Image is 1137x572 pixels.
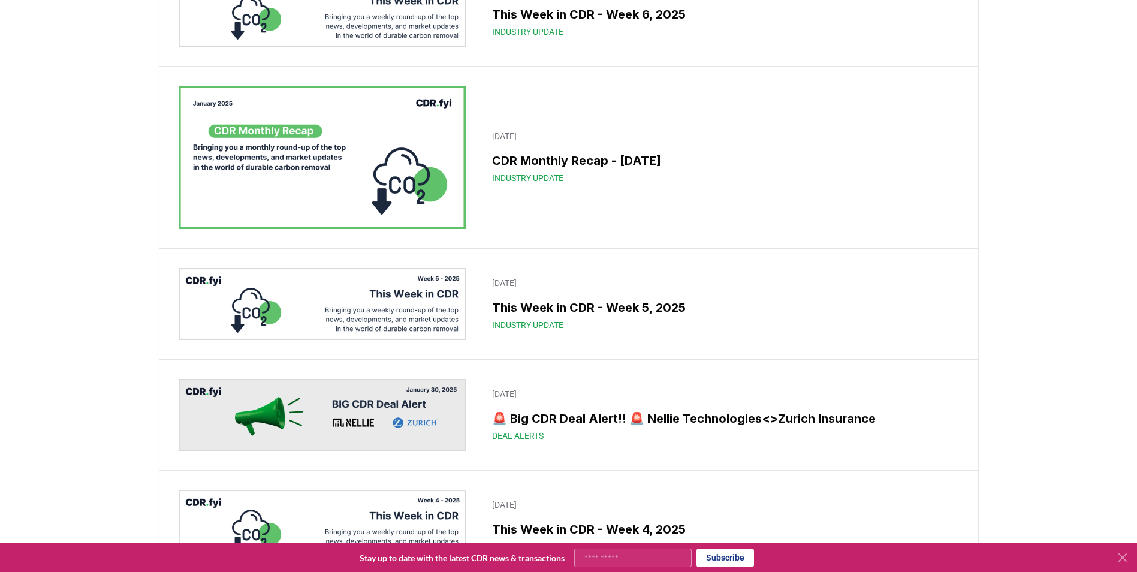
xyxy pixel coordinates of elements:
img: This Week in CDR - Week 5, 2025 blog post image [179,268,466,340]
img: CDR Monthly Recap - January 2025 blog post image [179,86,466,230]
h3: This Week in CDR - Week 4, 2025 [492,520,951,538]
a: [DATE]CDR Monthly Recap - [DATE]Industry Update [485,123,958,191]
img: 🚨 Big CDR Deal Alert!! 🚨 Nellie Technologies<>Zurich Insurance blog post image [179,379,466,451]
span: Industry Update [492,172,563,184]
a: [DATE]This Week in CDR - Week 5, 2025Industry Update [485,270,958,338]
a: [DATE]🚨 Big CDR Deal Alert!! 🚨 Nellie Technologies<>Zurich InsuranceDeal Alerts [485,381,958,449]
p: [DATE] [492,388,951,400]
h3: CDR Monthly Recap - [DATE] [492,152,951,170]
span: Industry Update [492,26,563,38]
a: [DATE]This Week in CDR - Week 4, 2025Industry Update [485,492,958,560]
h3: 🚨 Big CDR Deal Alert!! 🚨 Nellie Technologies<>Zurich Insurance [492,410,951,428]
span: Industry Update [492,319,563,331]
h3: This Week in CDR - Week 5, 2025 [492,299,951,317]
img: This Week in CDR - Week 4, 2025 blog post image [179,490,466,562]
p: [DATE] [492,277,951,289]
span: Deal Alerts [492,430,544,442]
p: [DATE] [492,499,951,511]
p: [DATE] [492,130,951,142]
span: Industry Update [492,541,563,553]
h3: This Week in CDR - Week 6, 2025 [492,5,951,23]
